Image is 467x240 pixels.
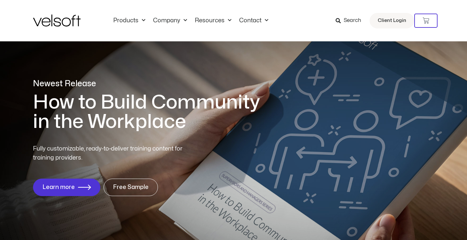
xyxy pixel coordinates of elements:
[113,184,149,191] span: Free Sample
[33,93,269,131] h1: How to Build Community in the Workplace
[344,16,361,25] span: Search
[370,13,414,28] a: Client Login
[235,17,272,24] a: ContactMenu Toggle
[149,17,191,24] a: CompanyMenu Toggle
[33,15,81,26] img: Velsoft Training Materials
[336,15,366,26] a: Search
[191,17,235,24] a: ResourcesMenu Toggle
[109,17,272,24] nav: Menu
[104,179,158,196] a: Free Sample
[378,16,406,25] span: Client Login
[109,17,149,24] a: ProductsMenu Toggle
[33,144,194,162] p: Fully customizable, ready-to-deliver training content for training providers.
[33,179,100,196] a: Learn more
[33,78,269,89] p: Newest Release
[42,184,75,191] span: Learn more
